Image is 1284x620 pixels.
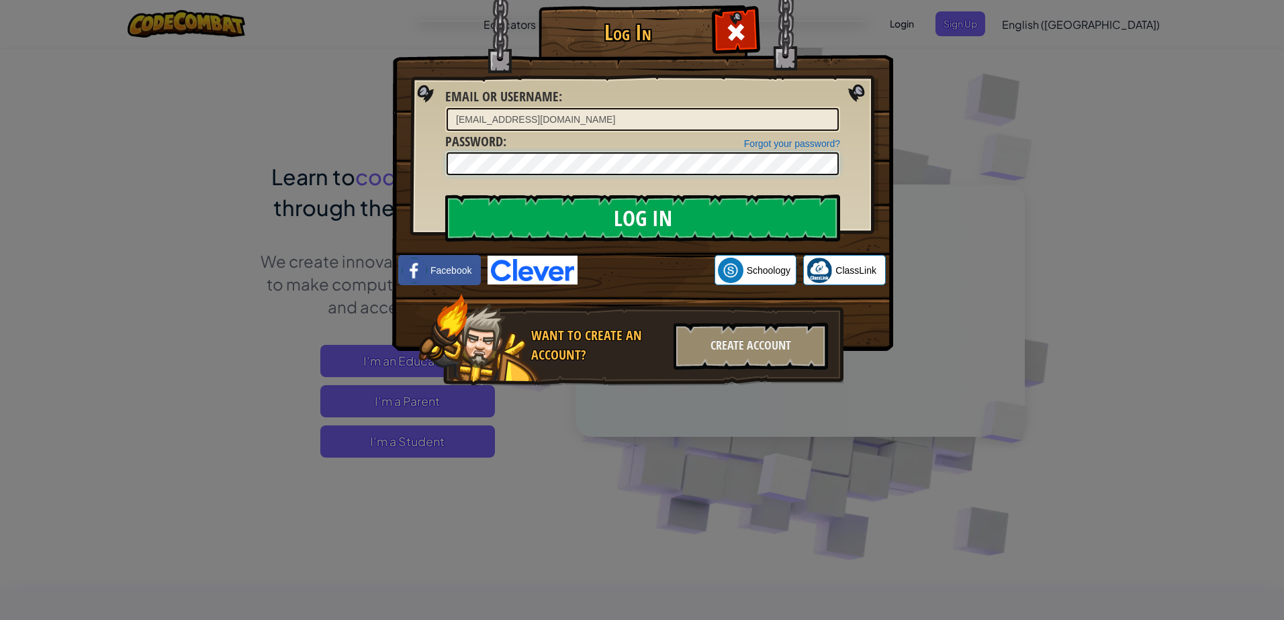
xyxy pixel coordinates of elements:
[445,195,840,242] input: Log In
[744,138,840,149] a: Forgot your password?
[578,256,715,285] iframe: Sign in with Google Button
[445,132,506,152] label: :
[402,258,427,283] img: facebook_small.png
[531,326,666,364] div: Want to create an account?
[445,87,562,107] label: :
[747,264,790,277] span: Schoology
[718,258,743,283] img: schoology.png
[807,258,832,283] img: classlink-logo-small.png
[445,132,503,150] span: Password
[674,323,828,370] div: Create Account
[488,256,578,285] img: clever-logo-blue.png
[835,264,876,277] span: ClassLink
[430,264,471,277] span: Facebook
[445,87,559,105] span: Email or Username
[542,21,713,44] h1: Log In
